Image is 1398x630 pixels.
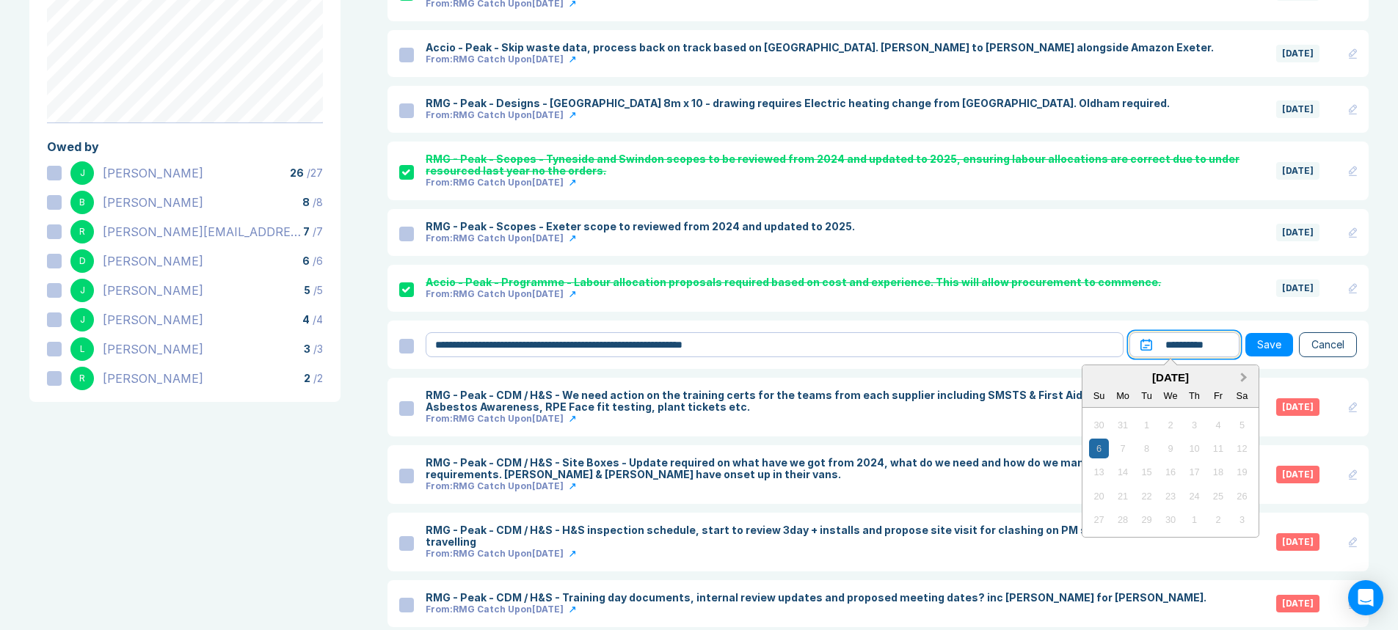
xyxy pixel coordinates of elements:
div: J [70,279,94,302]
div: Not available Tuesday, April 22nd, 2025 [1137,486,1157,506]
div: Benjamin Newman [103,194,203,211]
div: J [70,161,94,185]
button: Save [1245,333,1293,356]
div: / 8 [302,197,323,208]
div: RMG - Peak - CDM / H&S - We need action on the training certs for the teams from each supplier in... [426,389,1247,413]
div: Not available Monday, April 7th, 2025 [1113,439,1133,458]
div: RMG - Peak - Scopes - Exeter scope to reviewed from 2024 and updated to 2025. [426,221,855,232]
div: 2025-04-08T00:00:00+01:00 [1276,398,1319,416]
div: Thursday [1184,386,1204,406]
div: Open Intercom Messenger [1348,580,1383,615]
div: Not available Monday, April 28th, 2025 [1113,510,1133,530]
a: From:RMG Catch Upon[DATE] [426,177,1247,188]
div: Not available Friday, April 11th, 2025 [1208,439,1228,458]
div: 2025-09-17T00:00:00+01:00 [1276,45,1319,62]
a: From:RMG Catch Upon[DATE] [426,288,1161,300]
div: Not available Saturday, April 26th, 2025 [1232,486,1252,506]
div: Not available Thursday, April 3rd, 2025 [1184,415,1204,435]
div: Not available Wednesday, April 9th, 2025 [1160,439,1180,458]
span: 26 [290,166,304,179]
div: 2025-04-08T00:00:00+01:00 [1276,533,1319,551]
div: L [70,337,94,361]
div: 2025-09-19T00:00:00+01:00 [1276,224,1319,241]
a: From:RMG Catch Upon[DATE] [426,54,1214,65]
span: 6 [302,254,310,267]
div: Not available Monday, March 31st, 2025 [1113,415,1133,435]
div: D [70,249,94,273]
div: Not available Wednesday, April 23rd, 2025 [1160,486,1180,506]
div: Not available Thursday, May 1st, 2025 [1184,510,1204,530]
div: J [70,308,94,332]
h2: [DATE] [1082,371,1259,384]
span: 7 [303,225,310,238]
div: Not available Tuesday, April 15th, 2025 [1137,462,1157,482]
div: Owed by [47,138,323,155]
div: Wednesday [1160,386,1180,406]
div: Month April, 2025 [1087,413,1253,532]
div: Not available Thursday, April 10th, 2025 [1184,439,1204,458]
div: Not available Tuesday, April 1st, 2025 [1137,415,1157,435]
div: Not available Friday, April 18th, 2025 [1208,462,1228,482]
div: Not available Saturday, April 19th, 2025 [1232,462,1252,482]
div: RMG - Peak - CDM / H&S - Site Boxes - Update required on what have we got from 2024, what do we n... [426,457,1247,480]
div: 2025-04-05T00:00:00+01:00 [1276,279,1319,297]
div: / 6 [302,255,323,267]
div: R [70,367,94,390]
div: Choose Date [1082,365,1259,538]
div: Not available Thursday, April 17th, 2025 [1184,462,1204,482]
div: R [70,220,94,243]
div: Not available Saturday, April 12th, 2025 [1232,439,1252,458]
div: / 5 [304,285,323,296]
div: Sunday [1089,386,1109,406]
span: 5 [304,284,310,296]
div: Not available Monday, April 21st, 2025 [1113,486,1133,506]
div: / 4 [302,314,323,326]
div: Monday [1113,386,1133,406]
div: Not available Saturday, April 5th, 2025 [1232,415,1252,435]
span: 3 [304,343,310,355]
div: Danny Sisson [103,252,203,270]
div: 2025-09-17T00:00:00+01:00 [1276,100,1319,118]
div: Not available Sunday, April 6th, 2025 [1089,439,1109,458]
a: From:RMG Catch Upon[DATE] [426,604,1206,615]
div: Friday [1208,386,1228,406]
div: RMG - Peak - CDM / H&S - Training day documents, internal review updates and proposed meeting dat... [426,592,1206,604]
div: Not available Friday, May 2nd, 2025 [1208,510,1228,530]
div: Not available Monday, April 14th, 2025 [1113,462,1133,482]
div: Not available Wednesday, April 30th, 2025 [1160,510,1180,530]
div: Not available Tuesday, April 29th, 2025 [1137,510,1157,530]
div: RMG - Peak - Scopes - Tyneside and Swindon scopes to be reviewed from 2024 and updated to 2025, e... [426,153,1247,177]
div: Not available Sunday, April 27th, 2025 [1089,510,1109,530]
div: Accio - Peak - Skip waste data, process back on track based on [GEOGRAPHIC_DATA]. [PERSON_NAME] t... [426,42,1214,54]
span: 2 [304,372,310,384]
div: / 2 [304,373,323,384]
a: From:RMG Catch Upon[DATE] [426,548,1247,560]
div: Not available Wednesday, April 16th, 2025 [1160,462,1180,482]
div: / 7 [303,226,323,238]
div: Saturday [1232,386,1252,406]
a: From:RMG Catch Upon[DATE] [426,413,1247,425]
div: 2025-04-08T00:00:00+01:00 [1276,466,1319,483]
div: / 3 [304,343,323,355]
div: Tuesday [1137,386,1157,406]
button: Cancel [1299,332,1357,357]
div: Not available Sunday, March 30th, 2025 [1089,415,1109,435]
button: Next Month [1234,367,1257,390]
span: 8 [302,196,310,208]
div: 2025-04-08T00:00:00+01:00 [1276,595,1319,612]
div: Not available Saturday, May 3rd, 2025 [1232,510,1252,530]
div: Jason Harrison [103,164,203,182]
div: Not available Friday, April 4th, 2025 [1208,415,1228,435]
div: John Lake [103,282,203,299]
div: Not available Sunday, April 20th, 2025 [1089,486,1109,506]
div: RMG - Peak - Designs - [GEOGRAPHIC_DATA] 8m x 10 - drawing requires Electric heating change from ... [426,98,1170,109]
div: 2025-04-05T00:00:00+01:00 [1276,162,1319,180]
div: richard.jonespm@elliottuk.com [103,223,303,241]
div: Not available Sunday, April 13th, 2025 [1089,462,1109,482]
a: From:RMG Catch Upon[DATE] [426,232,855,244]
div: Not available Wednesday, April 2nd, 2025 [1160,415,1180,435]
a: From:RMG Catch Upon[DATE] [426,109,1170,121]
div: Jim Cox [103,311,203,329]
div: RMG - Peak - CDM / H&S - H&S inspection schedule, start to review 3day + installs and propose sit... [426,524,1247,548]
div: Not available Friday, April 25th, 2025 [1208,486,1228,506]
